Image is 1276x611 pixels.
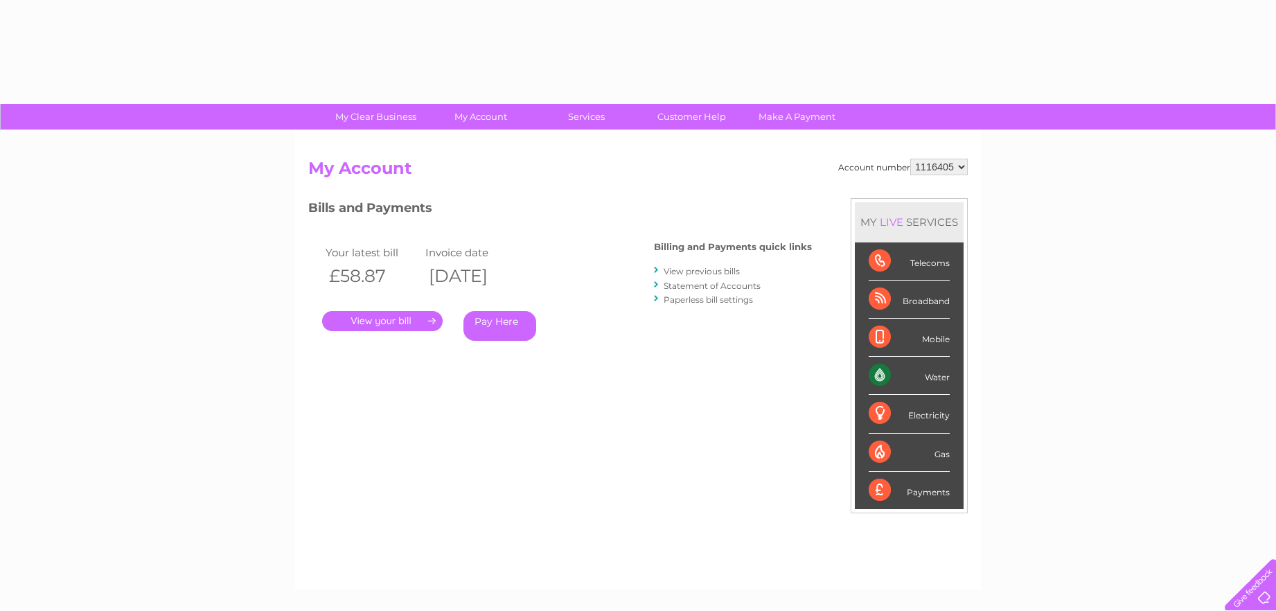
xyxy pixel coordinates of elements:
[308,198,812,222] h3: Bills and Payments
[855,202,964,242] div: MY SERVICES
[869,281,950,319] div: Broadband
[424,104,538,130] a: My Account
[654,242,812,252] h4: Billing and Payments quick links
[664,281,761,291] a: Statement of Accounts
[740,104,854,130] a: Make A Payment
[322,243,422,262] td: Your latest bill
[869,434,950,472] div: Gas
[308,159,968,185] h2: My Account
[877,215,906,229] div: LIVE
[529,104,644,130] a: Services
[322,262,422,290] th: £58.87
[869,319,950,357] div: Mobile
[664,266,740,276] a: View previous bills
[869,395,950,433] div: Electricity
[422,262,522,290] th: [DATE]
[463,311,536,341] a: Pay Here
[869,357,950,395] div: Water
[869,242,950,281] div: Telecoms
[838,159,968,175] div: Account number
[422,243,522,262] td: Invoice date
[664,294,753,305] a: Paperless bill settings
[869,472,950,509] div: Payments
[635,104,749,130] a: Customer Help
[319,104,433,130] a: My Clear Business
[322,311,443,331] a: .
